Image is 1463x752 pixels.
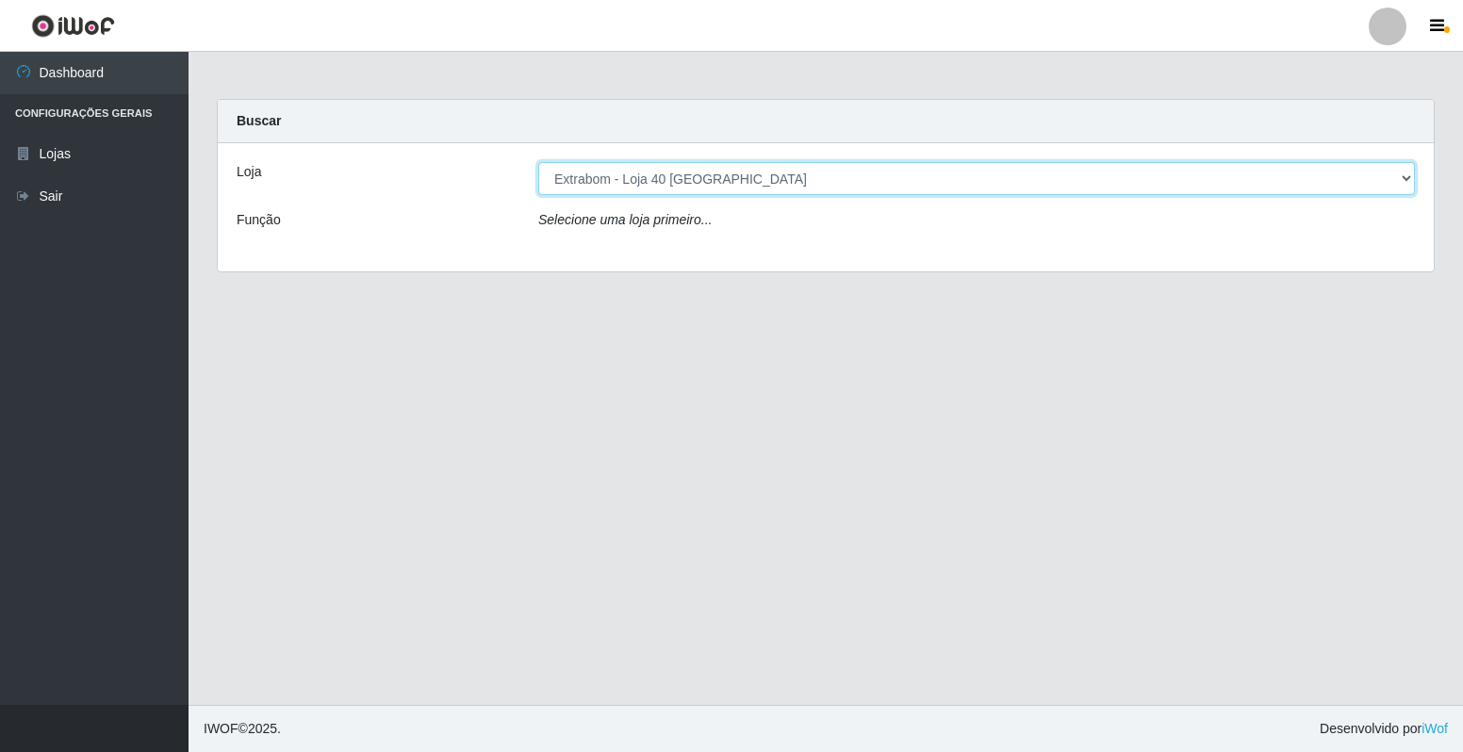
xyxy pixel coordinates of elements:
img: CoreUI Logo [31,14,115,38]
i: Selecione uma loja primeiro... [538,212,712,227]
span: IWOF [204,721,238,736]
span: Desenvolvido por [1320,719,1448,739]
label: Função [237,210,281,230]
a: iWof [1422,721,1448,736]
strong: Buscar [237,113,281,128]
span: © 2025 . [204,719,281,739]
label: Loja [237,162,261,182]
